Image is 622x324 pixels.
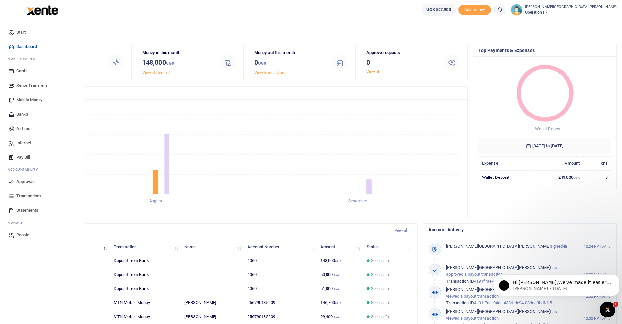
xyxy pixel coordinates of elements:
a: View all [392,226,412,235]
td: 256790185209 [244,310,317,324]
small: UGX [258,61,266,66]
td: 148,000 [316,254,363,268]
span: Successful [371,258,390,264]
a: Banks [5,107,79,121]
span: Transaction ID [446,301,474,305]
span: People [16,232,29,238]
td: 3 [583,170,611,184]
h4: Transactions Overview [30,89,462,97]
small: UGX [573,176,580,179]
td: 51,000 [316,282,363,296]
span: [PERSON_NAME][GEOGRAPHIC_DATA][PERSON_NAME] [446,265,550,270]
th: Transaction: activate to sort column ascending [110,240,181,254]
a: Transactions [5,189,79,203]
span: Airtime [16,125,30,132]
a: Airtime [5,121,79,136]
a: Xente Transfers [5,78,79,93]
span: Transactions [16,193,41,199]
p: Money out this month [254,49,325,56]
small: UGX [333,273,339,277]
span: anage [11,220,23,225]
a: UGX 507,900 [422,4,456,16]
td: 146,700 [316,296,363,310]
span: Statements [16,207,38,214]
td: Wallet Deposit [478,170,536,184]
span: Pay Bill [16,154,30,161]
td: Deposit from Bank [110,254,181,268]
span: Mobile Money [16,97,42,103]
li: M [5,54,79,64]
th: Status: activate to sort column ascending [363,240,412,254]
span: countability [13,167,38,172]
td: 4060 [244,282,317,296]
a: View statement [142,70,170,75]
span: Successful [371,286,390,292]
p: Money in this month [142,49,213,56]
th: Account Number: activate to sort column ascending [244,240,317,254]
td: 4060 [244,254,317,268]
a: Approvals [5,175,79,189]
th: Txns [583,156,611,170]
a: View all [366,69,380,74]
iframe: Intercom notifications message [491,261,622,306]
th: Name: activate to sort column ascending [181,240,244,254]
a: Start [5,25,79,39]
h3: 148,000 [142,57,213,68]
span: Operations [525,9,617,15]
span: ake Payments [11,56,37,61]
span: Wallet Deposit [535,126,563,131]
li: M [5,218,79,228]
img: profile-user [511,4,522,16]
a: Internet [5,136,79,150]
a: Dashboard [5,39,79,54]
td: MTN Mobile Money [110,310,181,324]
a: Pay Bill [5,150,79,164]
h4: Top Payments & Expenses [478,47,611,54]
span: Add money [458,5,491,15]
a: Cards [5,64,79,78]
span: Successful [371,314,390,320]
iframe: Intercom live chat [600,302,615,317]
img: logo-large [27,5,58,15]
td: [PERSON_NAME] [181,310,244,324]
h3: 0 [254,57,325,68]
small: 12:24 PM [DATE] [584,244,611,249]
h4: Hello [PERSON_NAME] [25,28,617,35]
p: Approve requests [366,49,437,56]
td: [PERSON_NAME] [181,296,244,310]
span: Xente Transfers [16,82,48,89]
span: Internet [16,140,31,146]
small: UGX [333,315,339,319]
span: [PERSON_NAME][GEOGRAPHIC_DATA][PERSON_NAME] [446,244,550,249]
span: [PERSON_NAME][GEOGRAPHIC_DATA][PERSON_NAME] [446,309,550,314]
a: People [5,228,79,242]
td: 99,400 [316,310,363,324]
h4: Account Activity [428,226,611,233]
li: Wallet ballance [419,4,458,16]
td: 256790185209 [244,296,317,310]
span: UGX 507,900 [426,7,451,13]
small: UGX [166,61,174,66]
td: 249,000 [536,170,583,184]
td: Deposit from Bank [110,282,181,296]
td: 4060 [244,268,317,282]
span: Approvals [16,178,36,185]
small: UGX [335,301,341,305]
p: has approved a payout transaction 4a91f7ae-04aa-4386-dc94-08dde3bdfd15 [446,264,570,285]
span: Successful [371,300,390,306]
span: Transaction ID [446,279,474,284]
span: Banks [16,111,28,117]
tspan: August [149,199,162,204]
th: Expense [478,156,536,170]
th: Amount [536,156,583,170]
p: has viewed a payout transaction 4a91f7ae-04aa-4386-dc94-08dde3bdfd15 [446,286,570,307]
span: Start [16,29,26,36]
li: Ac [5,164,79,175]
span: 1 [613,302,618,307]
span: Cards [16,68,28,74]
a: logo-small logo-large logo-large [26,7,58,12]
p: signed-in [446,243,570,250]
